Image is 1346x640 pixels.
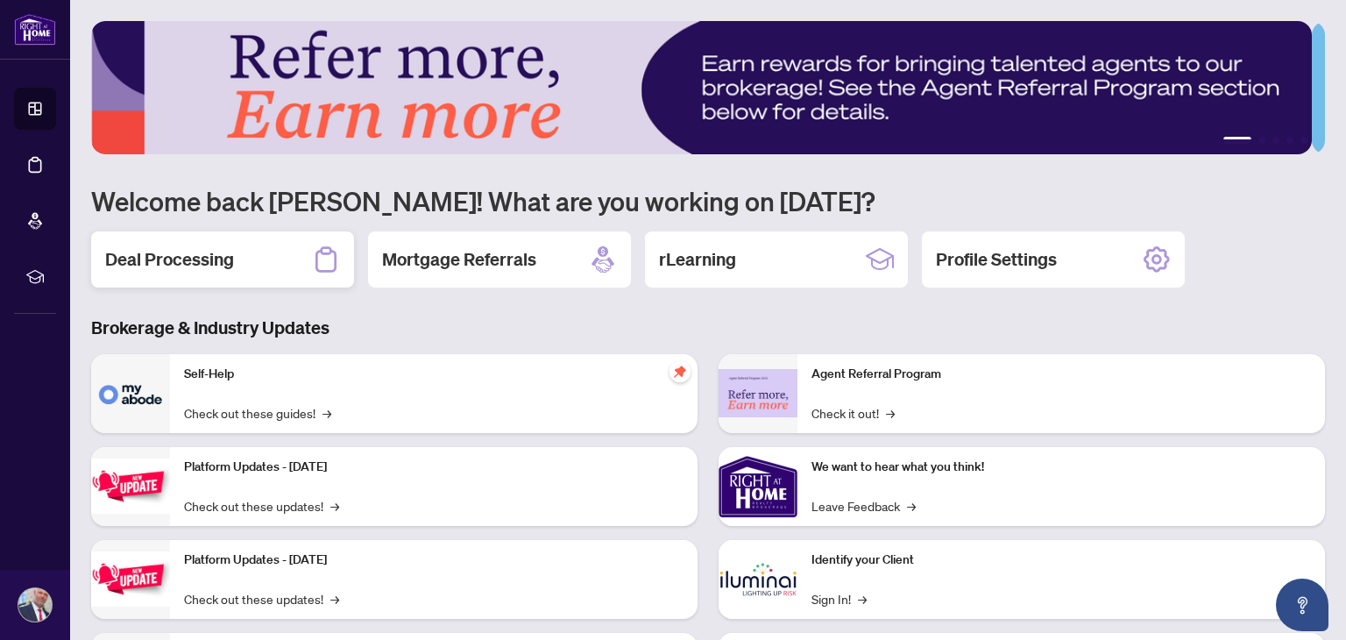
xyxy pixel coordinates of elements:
p: We want to hear what you think! [811,458,1311,477]
h3: Brokerage & Industry Updates [91,316,1325,340]
a: Sign In!→ [811,589,867,608]
button: 3 [1272,137,1279,144]
a: Check out these guides!→ [184,403,331,423]
h2: Profile Settings [936,247,1057,272]
h1: Welcome back [PERSON_NAME]! What are you working on [DATE]? [91,184,1325,217]
p: Identify your Client [811,551,1311,570]
p: Platform Updates - [DATE] [184,458,684,477]
img: Self-Help [91,354,170,433]
img: Identify your Client [719,540,797,619]
p: Platform Updates - [DATE] [184,551,684,570]
span: → [330,589,339,608]
img: Platform Updates - July 8, 2025 [91,551,170,607]
button: Open asap [1276,579,1328,631]
h2: Mortgage Referrals [382,247,536,272]
img: We want to hear what you think! [719,447,797,526]
p: Agent Referral Program [811,365,1311,384]
img: Agent Referral Program [719,369,797,417]
img: Slide 0 [91,21,1312,154]
a: Check it out!→ [811,403,895,423]
span: → [907,496,916,516]
button: 4 [1286,137,1293,144]
h2: rLearning [659,247,736,272]
button: 5 [1300,137,1307,144]
h2: Deal Processing [105,247,234,272]
p: Self-Help [184,365,684,384]
button: 1 [1223,137,1251,144]
span: → [322,403,331,423]
img: Platform Updates - July 21, 2025 [91,459,170,514]
span: pushpin [669,361,691,382]
img: logo [14,13,56,46]
a: Leave Feedback→ [811,496,916,516]
a: Check out these updates!→ [184,589,339,608]
button: 2 [1258,137,1265,144]
span: → [330,496,339,516]
img: Profile Icon [18,588,52,622]
span: → [858,589,867,608]
span: → [886,403,895,423]
a: Check out these updates!→ [184,496,339,516]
